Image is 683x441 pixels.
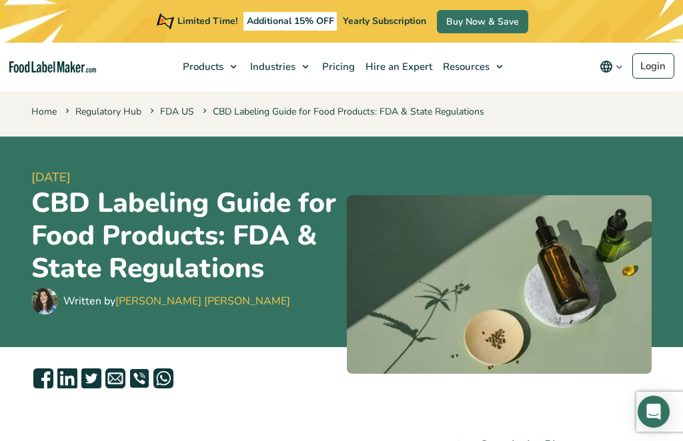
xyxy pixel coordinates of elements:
a: Products [176,43,243,91]
span: Limited Time! [177,15,237,27]
a: [PERSON_NAME] [PERSON_NAME] [115,294,290,308]
a: Buy Now & Save [437,10,528,33]
a: Home [31,105,57,118]
a: FDA US [160,105,194,118]
span: Industries [246,60,297,73]
span: Resources [439,60,491,73]
a: Resources [436,43,510,91]
span: Products [179,60,225,73]
img: Maria Abi Hanna - Food Label Maker [31,288,58,314]
a: Hire an Expert [359,43,436,91]
a: Industries [243,43,315,91]
h1: CBD Labeling Guide for Food Products: FDA & State Regulations [31,187,336,284]
span: Pricing [318,60,356,73]
span: Hire an Expert [362,60,434,73]
div: Open Intercom Messenger [638,396,670,428]
a: Pricing [315,43,359,91]
span: Additional 15% OFF [243,12,337,31]
span: [DATE] [31,169,336,187]
a: Regulatory Hub [75,105,141,118]
a: Login [632,53,674,79]
span: CBD Labeling Guide for Food Products: FDA & State Regulations [200,105,484,118]
div: Written by [63,293,290,309]
span: Yearly Subscription [343,15,426,27]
